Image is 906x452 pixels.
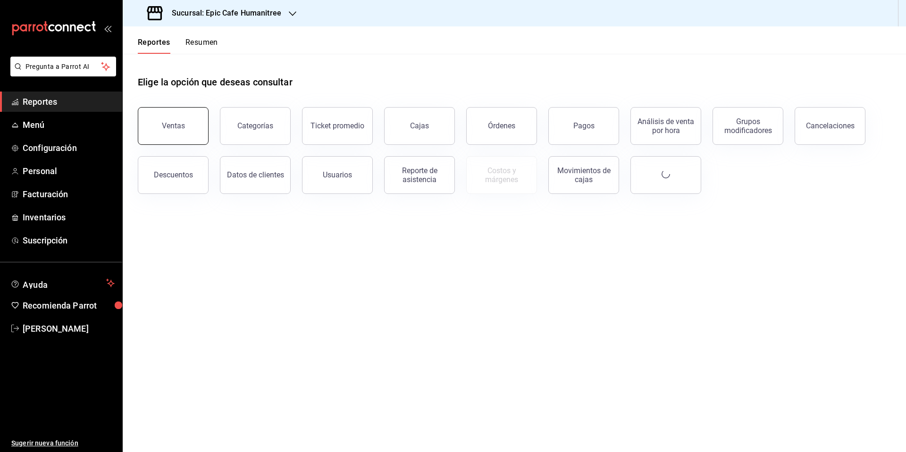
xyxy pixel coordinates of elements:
div: Cancelaciones [806,121,855,130]
span: Suscripción [23,234,115,247]
button: Categorías [220,107,291,145]
span: Sugerir nueva función [11,438,115,448]
h1: Elige la opción que deseas consultar [138,75,293,89]
button: Descuentos [138,156,209,194]
div: Pagos [573,121,595,130]
div: Órdenes [488,121,515,130]
span: Personal [23,165,115,177]
button: Análisis de venta por hora [630,107,701,145]
div: Movimientos de cajas [554,166,613,184]
button: Órdenes [466,107,537,145]
span: Pregunta a Parrot AI [25,62,101,72]
span: Inventarios [23,211,115,224]
h3: Sucursal: Epic Cafe Humanitree [164,8,281,19]
button: Resumen [185,38,218,54]
span: [PERSON_NAME] [23,322,115,335]
div: Cajas [410,121,429,130]
button: Reportes [138,38,170,54]
button: Usuarios [302,156,373,194]
div: Análisis de venta por hora [637,117,695,135]
button: Pregunta a Parrot AI [10,57,116,76]
button: Pagos [548,107,619,145]
a: Pregunta a Parrot AI [7,68,116,78]
button: Cancelaciones [795,107,865,145]
div: Usuarios [323,170,352,179]
div: Categorías [237,121,273,130]
button: Datos de clientes [220,156,291,194]
div: Ventas [162,121,185,130]
button: Movimientos de cajas [548,156,619,194]
span: Recomienda Parrot [23,299,115,312]
div: Grupos modificadores [719,117,777,135]
div: Ticket promedio [310,121,364,130]
span: Ayuda [23,277,102,289]
button: Ventas [138,107,209,145]
span: Menú [23,118,115,131]
span: Reportes [23,95,115,108]
div: navigation tabs [138,38,218,54]
div: Reporte de asistencia [390,166,449,184]
button: Grupos modificadores [713,107,783,145]
button: open_drawer_menu [104,25,111,32]
button: Ticket promedio [302,107,373,145]
button: Reporte de asistencia [384,156,455,194]
button: Cajas [384,107,455,145]
span: Configuración [23,142,115,154]
div: Datos de clientes [227,170,284,179]
button: Contrata inventarios para ver este reporte [466,156,537,194]
div: Descuentos [154,170,193,179]
div: Costos y márgenes [472,166,531,184]
span: Facturación [23,188,115,201]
